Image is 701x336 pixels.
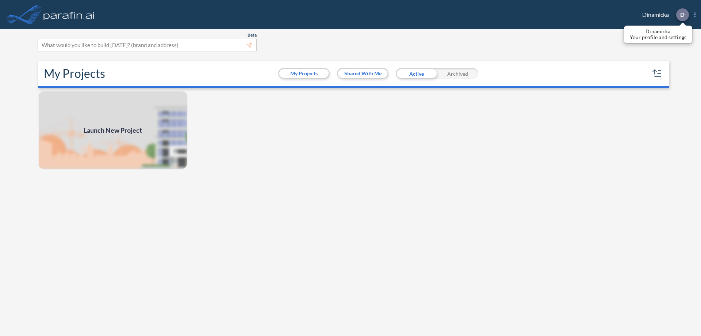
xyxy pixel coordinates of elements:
[396,68,437,79] div: Active
[42,7,96,22] img: logo
[248,32,257,38] span: Beta
[630,29,686,34] p: Dinamicka
[630,34,686,40] p: Your profile and settings
[38,91,188,170] img: add
[437,68,478,79] div: Archived
[38,91,188,170] a: Launch New Project
[338,69,387,78] button: Shared With Me
[44,67,105,80] h2: My Projects
[84,125,142,135] span: Launch New Project
[680,11,685,18] p: D
[279,69,329,78] button: My Projects
[651,68,663,79] button: sort
[631,8,696,21] div: Dinamicka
